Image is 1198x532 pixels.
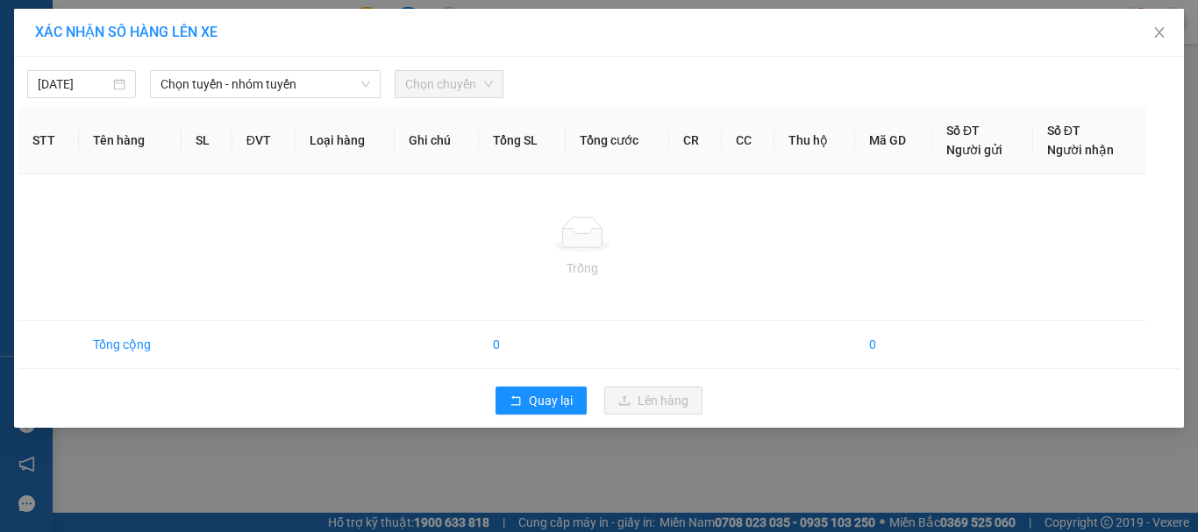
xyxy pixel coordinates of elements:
td: Tổng cộng [79,321,182,369]
span: Số ĐT [1047,124,1080,138]
span: XÁC NHẬN SỐ HÀNG LÊN XE [35,24,217,40]
span: Chọn chuyến [405,71,493,97]
input: 11/10/2025 [38,74,110,94]
div: Trà Vinh [114,15,255,36]
td: 0 [479,321,566,369]
div: Tên hàng: 1 HOP ( : 1 ) [15,127,255,149]
th: Ghi chú [395,107,479,174]
div: 0984212094 [114,57,255,82]
span: down [360,79,371,89]
span: Gửi: [15,17,42,35]
th: CR [669,107,722,174]
div: LINH VO [114,36,255,57]
th: Thu hộ [774,107,855,174]
span: Nhận: [114,17,156,35]
th: Loại hàng [296,107,396,174]
th: SL [182,107,232,174]
span: CC : [111,96,136,115]
button: uploadLên hàng [604,387,702,415]
span: SL [175,125,198,150]
th: Mã GD [855,107,932,174]
span: Người gửi [946,143,1002,157]
span: Quay lại [529,391,573,410]
div: Trống [32,259,1132,278]
button: Close [1135,9,1184,58]
th: ĐVT [232,107,296,174]
span: close [1152,25,1166,39]
div: Duyên Hải [15,15,102,57]
th: Tổng cước [566,107,669,174]
div: 20.000 [111,92,257,117]
span: Người nhận [1047,143,1114,157]
th: Tổng SL [479,107,566,174]
td: 0 [855,321,932,369]
span: rollback [510,394,522,408]
th: CC [722,107,774,174]
span: Số ĐT [946,124,980,138]
th: STT [18,107,79,174]
button: rollbackQuay lại [496,387,587,415]
th: Tên hàng [79,107,182,174]
span: Chọn tuyến - nhóm tuyến [160,71,370,97]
